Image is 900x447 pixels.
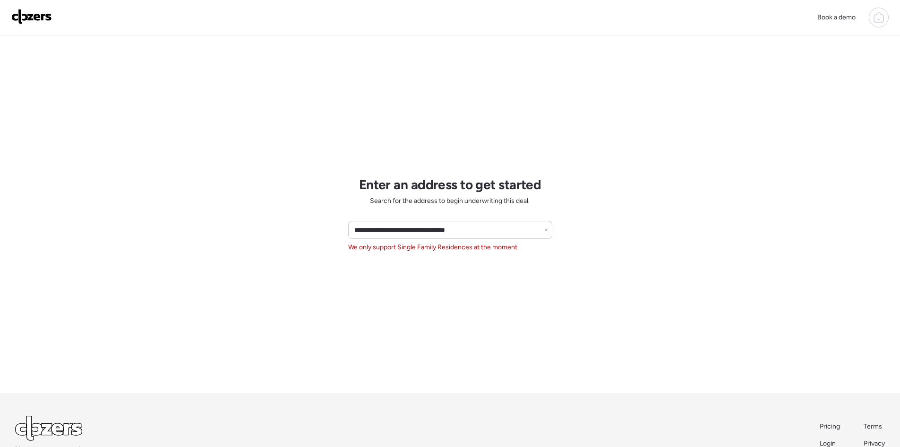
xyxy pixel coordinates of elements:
[817,13,856,21] span: Book a demo
[370,196,530,206] span: Search for the address to begin underwriting this deal.
[11,9,52,24] img: Logo
[359,176,541,193] h1: Enter an address to get started
[820,422,840,430] span: Pricing
[864,422,882,430] span: Terms
[864,422,885,431] a: Terms
[820,422,841,431] a: Pricing
[348,243,517,252] span: We only support Single Family Residences at the moment
[15,416,82,441] img: Logo Light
